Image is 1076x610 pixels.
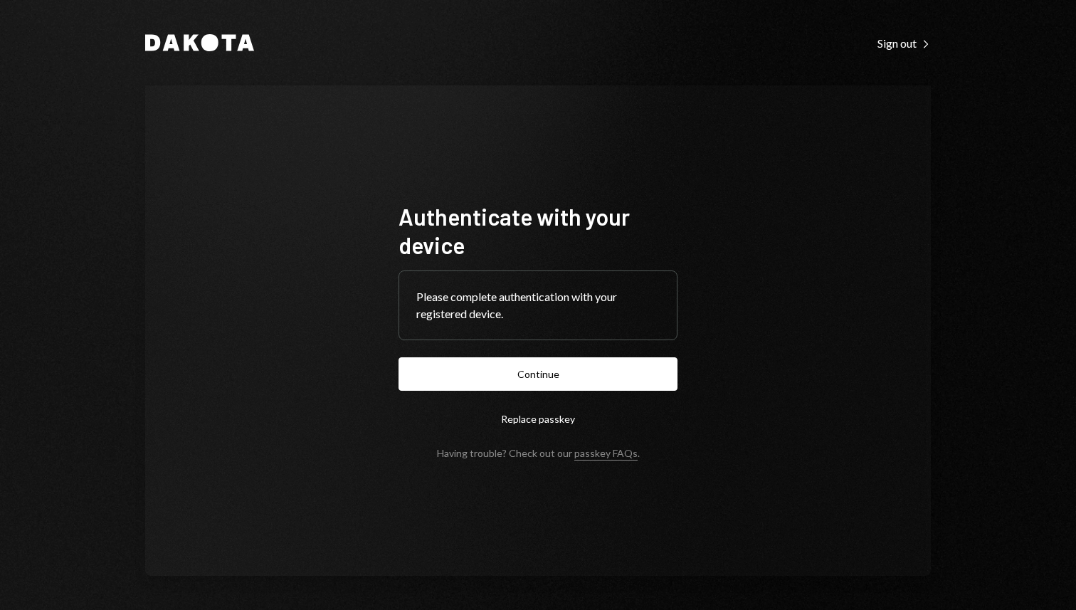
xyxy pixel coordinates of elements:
[877,35,931,51] a: Sign out
[399,202,677,259] h1: Authenticate with your device
[399,402,677,436] button: Replace passkey
[416,288,660,322] div: Please complete authentication with your registered device.
[437,447,640,459] div: Having trouble? Check out our .
[574,447,638,461] a: passkey FAQs
[399,357,677,391] button: Continue
[877,36,931,51] div: Sign out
